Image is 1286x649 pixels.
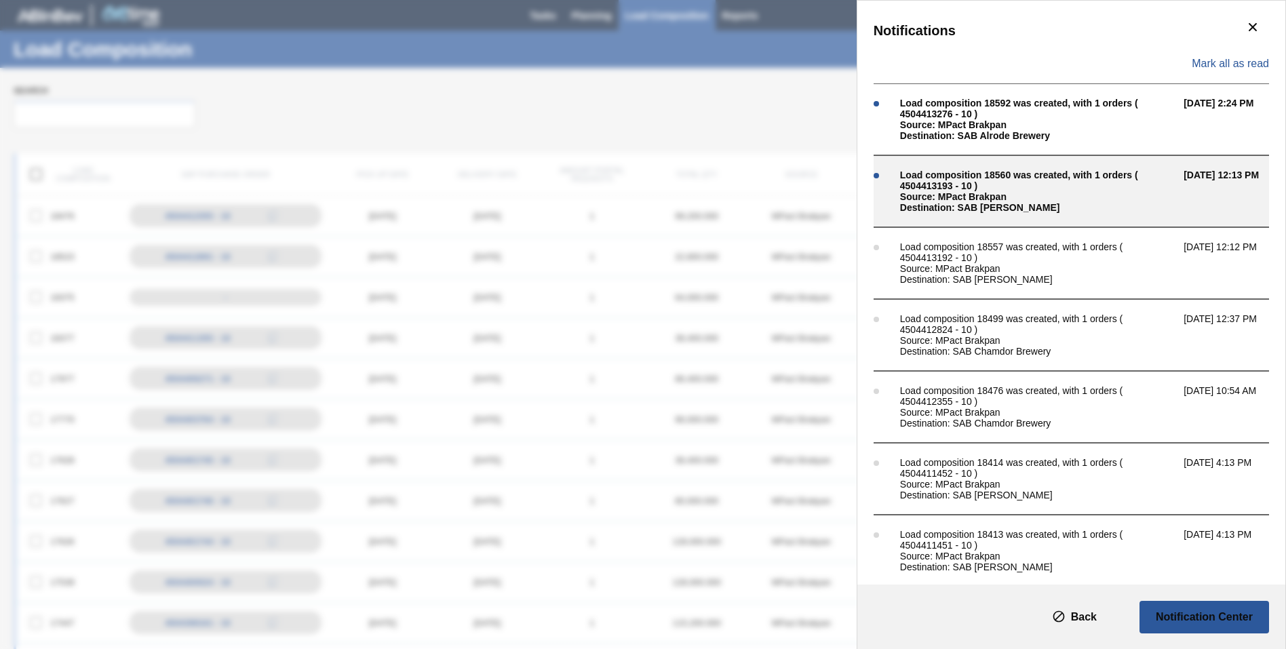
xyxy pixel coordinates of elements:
div: Load composition 18592 was created, with 1 orders ( 4504413276 - 10 ) [900,98,1177,119]
span: [DATE] 12:13 PM [1184,170,1283,213]
div: Load composition 18413 was created, with 1 orders ( 4504411451 - 10 ) [900,529,1177,551]
div: Source: MPact Brakpan [900,407,1177,418]
div: Source: MPact Brakpan [900,479,1177,490]
div: Source: MPact Brakpan [900,119,1177,130]
div: Load composition 18499 was created, with 1 orders ( 4504412824 - 10 ) [900,313,1177,335]
div: Load composition 18476 was created, with 1 orders ( 4504412355 - 10 ) [900,385,1177,407]
div: Destination: SAB Chamdor Brewery [900,346,1177,357]
div: Source: MPact Brakpan [900,191,1177,202]
div: Destination: SAB [PERSON_NAME] [900,274,1177,285]
div: Destination: SAB Chamdor Brewery [900,418,1177,429]
div: Source: MPact Brakpan [900,335,1177,346]
span: [DATE] 12:37 PM [1184,313,1283,357]
div: Load composition 18557 was created, with 1 orders ( 4504413192 - 10 ) [900,241,1177,263]
span: [DATE] 4:13 PM [1184,529,1283,572]
span: Mark all as read [1192,58,1269,70]
span: [DATE] 10:54 AM [1184,385,1283,429]
span: [DATE] 2:24 PM [1184,98,1283,141]
div: Load composition 18560 was created, with 1 orders ( 4504413193 - 10 ) [900,170,1177,191]
div: Load composition 18414 was created, with 1 orders ( 4504411452 - 10 ) [900,457,1177,479]
span: [DATE] 4:13 PM [1184,457,1283,500]
div: Destination: SAB [PERSON_NAME] [900,490,1177,500]
div: Destination: SAB [PERSON_NAME] [900,562,1177,572]
span: [DATE] 12:12 PM [1184,241,1283,285]
div: Source: MPact Brakpan [900,551,1177,562]
div: Destination: SAB [PERSON_NAME] [900,202,1177,213]
div: Source: MPact Brakpan [900,263,1177,274]
div: Destination: SAB Alrode Brewery [900,130,1177,141]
